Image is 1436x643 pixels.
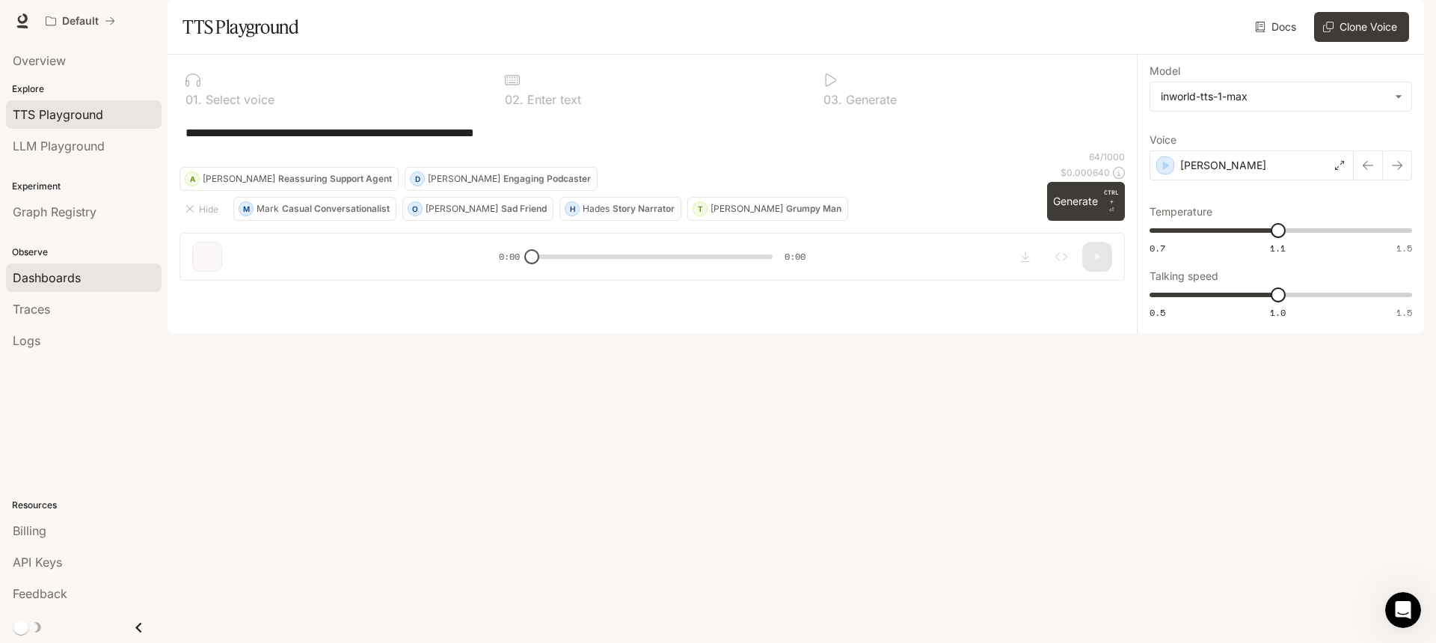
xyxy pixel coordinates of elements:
p: CTRL + [1104,188,1119,206]
p: ⏎ [1104,188,1119,215]
a: Docs [1252,12,1302,42]
p: Hades [583,204,610,213]
p: Select voice [202,94,274,106]
h1: TTS Playground [182,12,298,42]
p: Enter text [524,94,581,106]
button: Clone Voice [1314,12,1409,42]
p: Engaging Podcaster [503,174,591,183]
div: A [185,167,199,191]
p: Sad Friend [501,204,547,213]
p: Reassuring Support Agent [278,174,392,183]
iframe: Intercom live chat [1385,592,1421,628]
button: T[PERSON_NAME]Grumpy Man [687,197,848,221]
p: 0 1 . [185,94,202,106]
p: Casual Conversationalist [282,204,390,213]
span: 1.5 [1396,242,1412,255]
div: H [565,197,579,221]
p: [PERSON_NAME] [426,204,498,213]
p: [PERSON_NAME] [203,174,275,183]
p: Model [1150,66,1180,76]
button: O[PERSON_NAME]Sad Friend [402,197,553,221]
p: Generate [842,94,897,106]
div: inworld-tts-1-max [1150,82,1411,111]
button: Hide [179,197,227,221]
p: Default [62,15,99,28]
span: 0.7 [1150,242,1165,255]
button: All workspaces [39,6,122,36]
p: [PERSON_NAME] [428,174,500,183]
div: T [693,197,707,221]
p: Talking speed [1150,271,1218,281]
div: D [411,167,424,191]
p: Mark [257,204,279,213]
button: A[PERSON_NAME]Reassuring Support Agent [179,167,399,191]
p: [PERSON_NAME] [711,204,783,213]
div: inworld-tts-1-max [1161,89,1387,104]
p: $ 0.000640 [1061,166,1110,179]
span: 1.1 [1270,242,1286,255]
p: Story Narrator [613,204,675,213]
button: D[PERSON_NAME]Engaging Podcaster [405,167,598,191]
p: Voice [1150,135,1176,145]
span: 1.5 [1396,306,1412,319]
p: [PERSON_NAME] [1180,158,1266,173]
button: MMarkCasual Conversationalist [233,197,396,221]
div: O [408,197,422,221]
button: GenerateCTRL +⏎ [1047,182,1125,221]
p: 0 2 . [505,94,524,106]
p: Grumpy Man [786,204,841,213]
button: HHadesStory Narrator [559,197,681,221]
span: 0.5 [1150,306,1165,319]
div: M [239,197,253,221]
p: Temperature [1150,207,1212,217]
span: 1.0 [1270,306,1286,319]
p: 64 / 1000 [1089,150,1125,163]
p: 0 3 . [823,94,842,106]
